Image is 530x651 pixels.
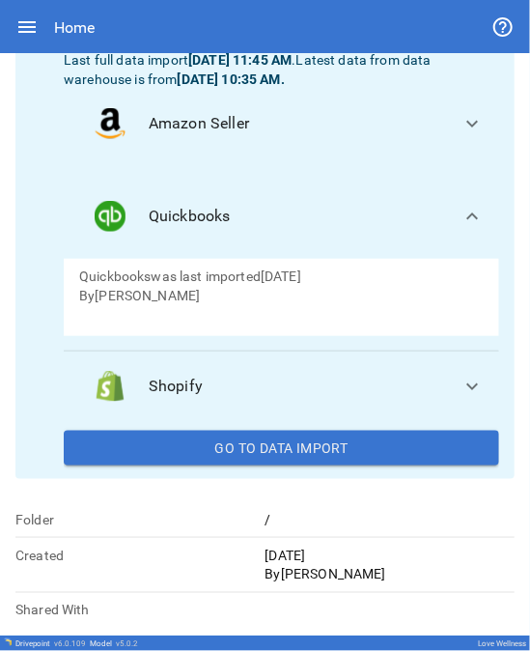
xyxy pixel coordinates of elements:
[64,174,499,259] button: data_logoQuickbooks
[460,112,484,135] span: expand_more
[54,18,95,37] div: Home
[15,546,265,565] p: Created
[188,52,292,68] b: [DATE] 11:45 AM
[79,267,484,286] p: Quickbooks was last imported [DATE]
[95,371,126,402] img: data_logo
[265,546,516,565] p: [DATE]
[178,71,285,87] b: [DATE] 10:35 AM .
[116,639,138,648] span: v 5.0.2
[64,50,499,89] p: Last full data import . Latest data from data warehouse is from
[15,510,265,529] p: Folder
[64,89,499,158] button: data_logoAmazon Seller
[265,565,516,584] p: By [PERSON_NAME]
[460,375,484,398] span: expand_more
[95,108,126,139] img: data_logo
[64,431,499,466] button: Go To Data Import
[149,205,445,228] span: Quickbooks
[64,352,499,421] button: data_logoShopify
[149,375,445,398] span: Shopify
[79,286,484,305] p: By [PERSON_NAME]
[149,112,445,135] span: Amazon Seller
[4,638,12,646] img: Drivepoint
[54,639,86,648] span: v 6.0.109
[265,510,516,529] p: /
[460,205,484,228] span: expand_more
[15,639,86,648] div: Drivepoint
[90,639,138,648] div: Model
[478,639,526,648] div: Love Wellness
[15,601,265,620] p: Shared With
[95,201,126,232] img: data_logo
